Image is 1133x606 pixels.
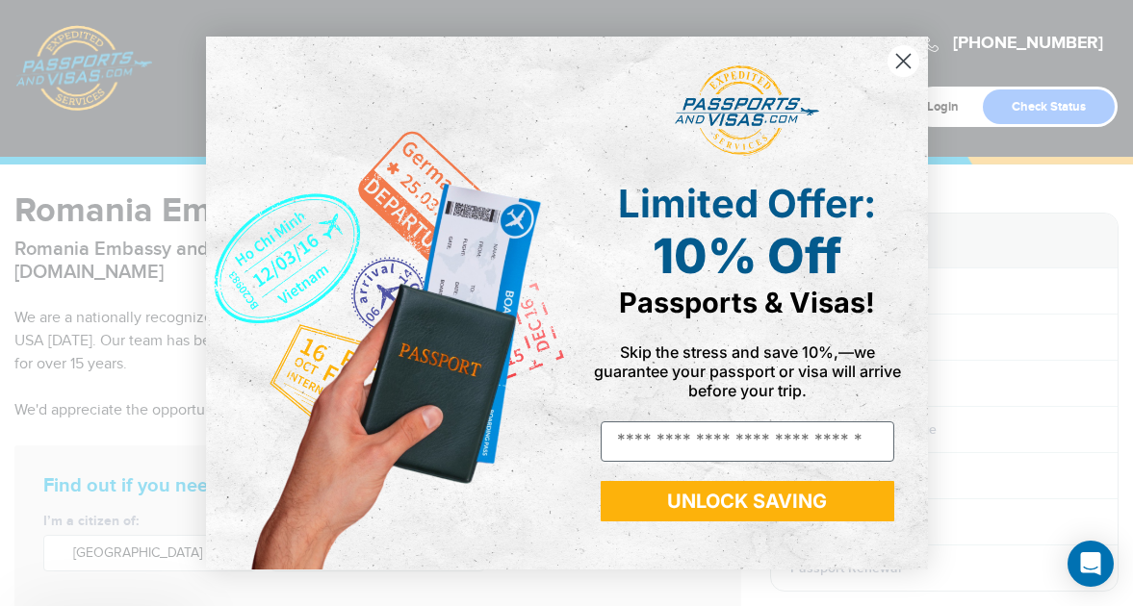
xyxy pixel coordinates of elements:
img: de9cda0d-0715-46ca-9a25-073762a91ba7.png [206,37,567,568]
button: Close dialog [887,44,920,78]
img: passports and visas [675,65,819,156]
div: Open Intercom Messenger [1068,541,1114,587]
span: Passports & Visas! [619,286,875,319]
span: 10% Off [653,227,841,285]
span: Skip the stress and save 10%,—we guarantee your passport or visa will arrive before your trip. [594,342,901,400]
button: UNLOCK SAVING [601,481,894,521]
span: Limited Offer: [618,180,876,227]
